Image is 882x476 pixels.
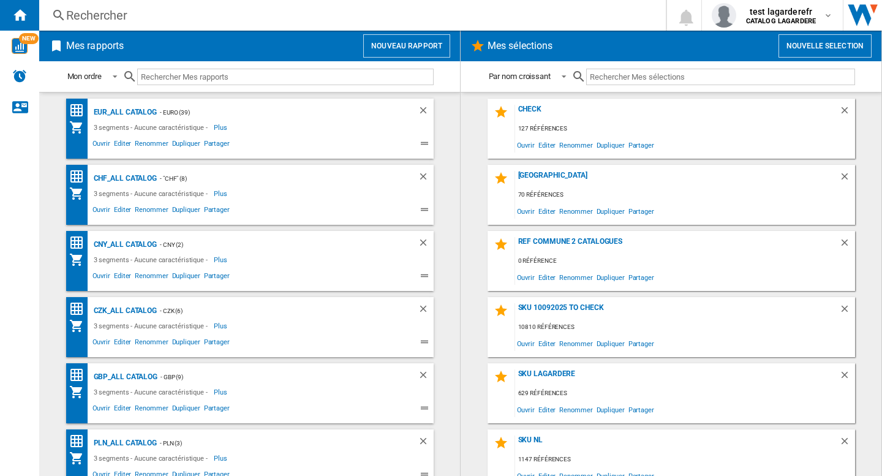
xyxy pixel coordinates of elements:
span: Editer [537,401,557,418]
span: Dupliquer [170,402,202,417]
div: REF COMMUNE 2 CATALOGUES [515,237,839,254]
h2: Mes rapports [64,34,126,58]
div: Mon ordre [67,72,102,81]
span: Partager [627,335,656,352]
span: Ouvrir [515,137,537,153]
div: CNY_ALL CATALOG [91,237,157,252]
span: Plus [214,385,229,399]
div: Mon assortiment [69,252,91,267]
div: Par nom croissant [489,72,551,81]
span: Renommer [557,203,594,219]
div: 3 segments - Aucune caractéristique - [91,385,214,399]
div: Matrice des prix [69,103,91,118]
div: Mon assortiment [69,319,91,333]
span: Plus [214,451,229,466]
span: Dupliquer [595,335,627,352]
img: profile.jpg [712,3,736,28]
span: Plus [214,252,229,267]
div: Supprimer [839,237,855,254]
div: sku lagardere [515,369,839,386]
span: Editer [537,335,557,352]
span: Renommer [557,269,594,285]
div: 3 segments - Aucune caractéristique - [91,252,214,267]
div: - "CHF" (8) [157,171,393,186]
span: Partager [627,269,656,285]
span: Editer [537,203,557,219]
span: Renommer [133,336,170,351]
div: - GBP (9) [157,369,393,385]
div: Mon assortiment [69,385,91,399]
span: Ouvrir [515,335,537,352]
span: Dupliquer [170,204,202,219]
div: Supprimer [418,436,434,451]
span: Ouvrir [91,402,112,417]
div: Rechercher [66,7,634,24]
div: 3 segments - Aucune caractéristique - [91,186,214,201]
div: CHF_ALL CATALOG [91,171,157,186]
div: - EURO (39) [157,105,393,120]
input: Rechercher Mes sélections [586,69,855,85]
span: Ouvrir [91,336,112,351]
span: Dupliquer [170,336,202,351]
span: Dupliquer [170,138,202,153]
div: Matrice des prix [69,169,91,184]
div: Matrice des prix [69,301,91,317]
div: SKU NL [515,436,839,452]
span: Partager [202,138,232,153]
span: Partager [627,401,656,418]
b: CATALOG LAGARDERE [746,17,816,25]
button: Nouveau rapport [363,34,450,58]
div: Supprimer [418,303,434,319]
span: Plus [214,319,229,333]
div: Supprimer [839,303,855,320]
div: 3 segments - Aucune caractéristique - [91,319,214,333]
span: Partager [202,270,232,285]
div: Supprimer [839,105,855,121]
span: Plus [214,120,229,135]
img: wise-card.svg [12,38,28,54]
span: Partager [627,203,656,219]
span: Ouvrir [515,269,537,285]
div: Supprimer [839,171,855,187]
span: Partager [202,204,232,219]
span: Editer [112,204,133,219]
div: Supprimer [839,436,855,452]
div: - PLN (3) [157,436,393,451]
div: 3 segments - Aucune caractéristique - [91,451,214,466]
div: 0 référence [515,254,855,269]
span: Renommer [133,402,170,417]
div: [GEOGRAPHIC_DATA] [515,171,839,187]
span: Dupliquer [595,269,627,285]
span: Editer [112,402,133,417]
div: Matrice des prix [69,368,91,383]
span: NEW [19,33,39,44]
div: Supprimer [418,237,434,252]
span: Renommer [133,270,170,285]
div: Mon assortiment [69,186,91,201]
button: Nouvelle selection [778,34,872,58]
div: GBP_ALL CATALOG [91,369,158,385]
span: Partager [627,137,656,153]
div: Supprimer [418,369,434,385]
span: Ouvrir [91,204,112,219]
div: Mon assortiment [69,451,91,466]
span: Renommer [557,335,594,352]
input: Rechercher Mes rapports [137,69,434,85]
div: Sku 10092025 to check [515,303,839,320]
div: Matrice des prix [69,235,91,251]
div: 127 références [515,121,855,137]
span: Editer [537,137,557,153]
div: Matrice des prix [69,434,91,449]
span: Ouvrir [91,270,112,285]
span: Partager [202,402,232,417]
span: Dupliquer [595,401,627,418]
span: Dupliquer [595,137,627,153]
div: - CZK (6) [157,303,393,319]
div: Supprimer [418,171,434,186]
div: 3 segments - Aucune caractéristique - [91,120,214,135]
div: 629 références [515,386,855,401]
div: - CNY (2) [157,237,393,252]
span: Plus [214,186,229,201]
span: Ouvrir [515,203,537,219]
div: 1147 références [515,452,855,467]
